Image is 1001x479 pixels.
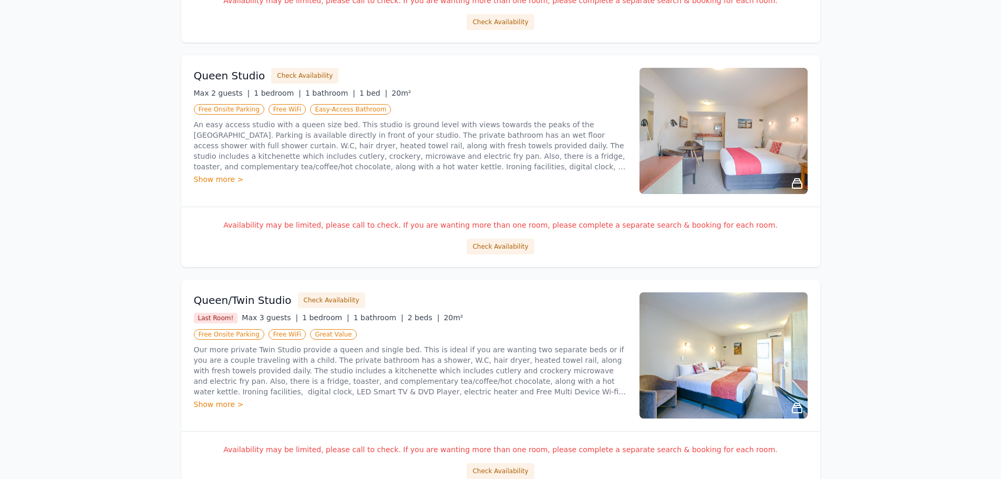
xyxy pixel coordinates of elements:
[310,104,391,115] span: Easy-Access Bathroom
[194,119,627,172] p: An easy access studio with a queen size bed. This studio is ground level with views towards the p...
[254,89,301,97] span: 1 bedroom |
[271,68,338,84] button: Check Availability
[269,329,306,340] span: Free WiFi
[467,239,534,254] button: Check Availability
[305,89,355,97] span: 1 bathroom |
[194,68,265,83] h3: Queen Studio
[194,220,808,230] p: Availability may be limited, please call to check. If you are wanting more than one room, please ...
[194,399,627,410] div: Show more >
[467,463,534,479] button: Check Availability
[242,313,298,322] span: Max 3 guests |
[408,313,440,322] span: 2 beds |
[194,329,264,340] span: Free Onsite Parking
[467,14,534,30] button: Check Availability
[298,292,365,308] button: Check Availability
[194,313,238,323] span: Last Room!
[194,444,808,455] p: Availability may be limited, please call to check. If you are wanting more than one room, please ...
[269,104,306,115] span: Free WiFi
[194,89,250,97] span: Max 2 guests |
[194,293,292,308] h3: Queen/Twin Studio
[391,89,411,97] span: 20m²
[194,174,627,185] div: Show more >
[443,313,463,322] span: 20m²
[359,89,387,97] span: 1 bed |
[194,104,264,115] span: Free Onsite Parking
[302,313,349,322] span: 1 bedroom |
[354,313,404,322] span: 1 bathroom |
[310,329,356,340] span: Great Value
[194,344,627,397] p: Our more private Twin Studio provide a queen and single bed. This is ideal if you are wanting two...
